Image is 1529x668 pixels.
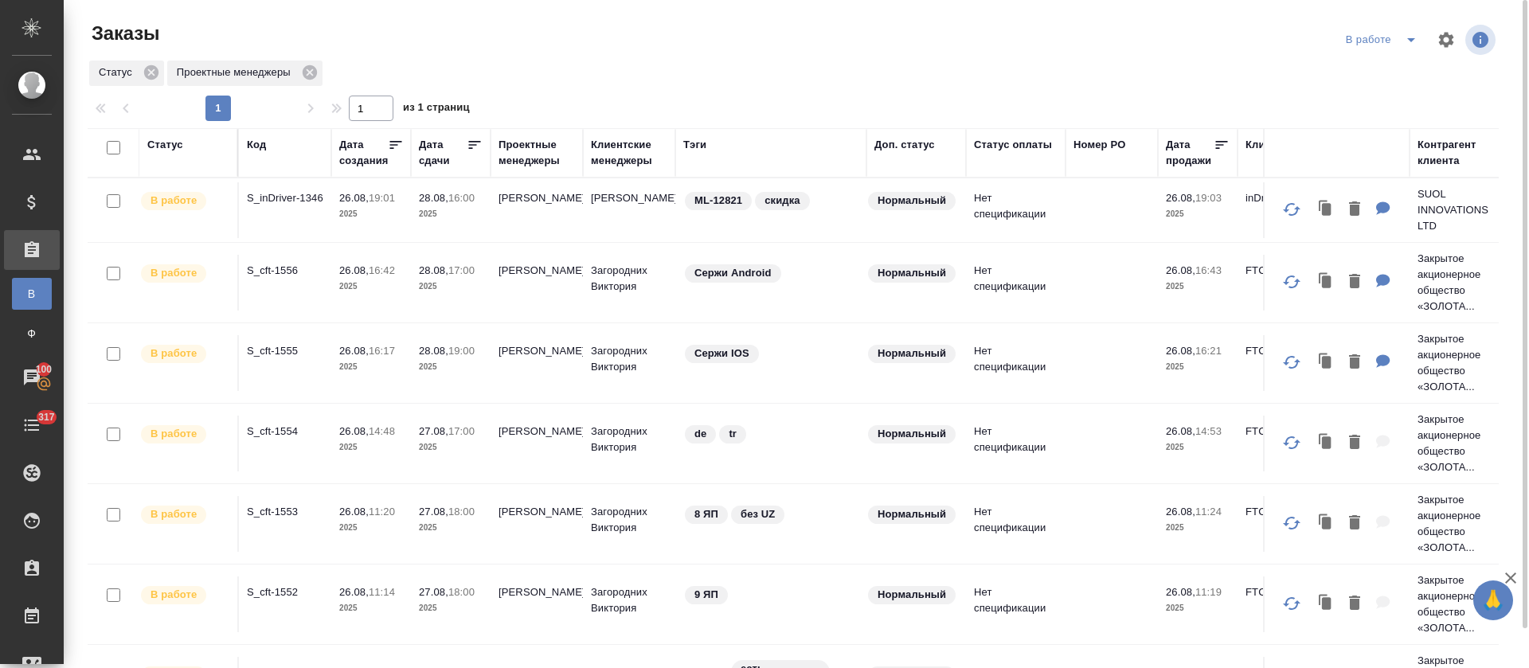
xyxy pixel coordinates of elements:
p: Нормальный [878,265,946,281]
p: 2025 [1166,520,1230,536]
div: Выставляет ПМ после принятия заказа от КМа [139,424,229,445]
p: 2025 [419,206,483,222]
p: Нормальный [878,506,946,522]
div: Дата сдачи [419,137,467,169]
p: Сержи Android [694,265,772,281]
p: Закрытое акционерное общество «ЗОЛОТА... [1418,572,1494,636]
div: de, tr [683,424,858,445]
p: 2025 [419,600,483,616]
button: Обновить [1273,424,1311,462]
a: В [12,278,52,310]
p: скидка [764,193,800,209]
span: 100 [26,361,62,377]
p: 8 ЯП [694,506,718,522]
td: [PERSON_NAME] [491,335,583,391]
p: В работе [151,346,197,361]
div: Выставляет ПМ после принятия заказа от КМа [139,190,229,212]
p: Проектные менеджеры [177,64,296,80]
p: SUOL INNOVATIONS LTD [1418,186,1494,234]
p: 16:21 [1195,345,1222,357]
span: из 1 страниц [403,98,470,121]
p: 14:53 [1195,425,1222,437]
button: Удалить [1341,266,1368,299]
p: 9 ЯП [694,587,718,603]
p: 11:19 [1195,586,1222,598]
button: Обновить [1273,190,1311,229]
td: [PERSON_NAME] [491,576,583,632]
p: 17:00 [448,425,475,437]
p: 26.08, [1166,586,1195,598]
p: 26.08, [339,506,369,518]
p: 2025 [339,279,403,295]
div: Статус по умолчанию для стандартных заказов [866,190,958,212]
p: 28.08, [419,192,448,204]
p: 26.08, [339,586,369,598]
p: S_cft-1556 [247,263,323,279]
td: Нет спецификации [966,255,1066,311]
span: Посмотреть информацию [1465,25,1499,55]
span: Настроить таблицу [1427,21,1465,59]
p: 26.08, [1166,425,1195,437]
p: В работе [151,506,197,522]
a: Ф [12,318,52,350]
p: Закрытое акционерное общество «ЗОЛОТА... [1418,251,1494,314]
p: 2025 [1166,206,1230,222]
p: 28.08, [419,264,448,276]
button: Обновить [1273,263,1311,301]
p: Нормальный [878,426,946,442]
div: Статус по умолчанию для стандартных заказов [866,263,958,284]
p: 26.08, [339,192,369,204]
button: Удалить [1341,193,1368,226]
div: Выставляет ПМ после принятия заказа от КМа [139,504,229,525]
p: 28.08, [419,345,448,357]
div: Статус [89,61,164,86]
div: Сержи Android [683,263,858,284]
div: ML-12821, скидка [683,190,858,212]
div: Клиент [1245,137,1282,153]
p: S_cft-1552 [247,584,323,600]
div: Проектные менеджеры [499,137,575,169]
p: 2025 [339,600,403,616]
div: Выставляет ПМ после принятия заказа от КМа [139,584,229,606]
p: Сержи IOS [694,346,749,361]
p: S_cft-1555 [247,343,323,359]
p: без UZ [741,506,775,522]
td: Загородних Виктория [583,335,675,391]
p: 26.08, [1166,264,1195,276]
p: 16:00 [448,192,475,204]
span: В [20,286,44,302]
div: Дата продажи [1166,137,1214,169]
span: 🙏 [1480,584,1507,617]
p: Нормальный [878,346,946,361]
p: 19:03 [1195,192,1222,204]
p: Статус [99,64,138,80]
td: Загородних Виктория [583,496,675,552]
td: Нет спецификации [966,416,1066,471]
div: Контрагент клиента [1418,137,1494,169]
p: 2025 [339,206,403,222]
p: Нормальный [878,193,946,209]
p: 2025 [419,439,483,455]
p: 2025 [339,520,403,536]
div: Статус по умолчанию для стандартных заказов [866,584,958,606]
p: 11:14 [369,586,395,598]
button: Обновить [1273,504,1311,542]
p: 2025 [1166,600,1230,616]
button: Клонировать [1311,427,1341,459]
p: 16:42 [369,264,395,276]
p: 27.08, [419,425,448,437]
button: Клонировать [1311,266,1341,299]
div: Номер PO [1073,137,1125,153]
p: S_cft-1553 [247,504,323,520]
p: В работе [151,587,197,603]
p: 26.08, [339,264,369,276]
div: Сержи IOS [683,343,858,365]
button: Удалить [1341,507,1368,540]
td: Загородних Виктория [583,416,675,471]
p: 2025 [419,279,483,295]
button: Обновить [1273,343,1311,381]
p: 17:00 [448,264,475,276]
div: Дата создания [339,137,388,169]
span: 317 [29,409,65,425]
div: Статус по умолчанию для стандартных заказов [866,343,958,365]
